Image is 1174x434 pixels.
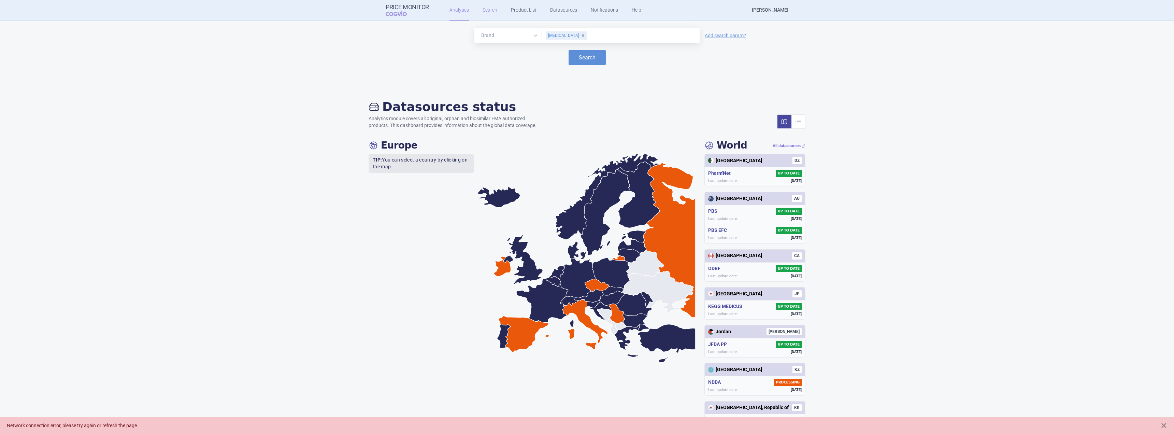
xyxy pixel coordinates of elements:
span: [DATE] [791,178,802,183]
span: [DATE] [791,311,802,317]
a: All datasources [773,143,805,149]
h5: PBS EFC [708,227,730,234]
strong: TIP: [373,157,382,163]
img: Kazakhstan [708,367,714,373]
div: [GEOGRAPHIC_DATA] [708,157,762,164]
div: [GEOGRAPHIC_DATA] [708,252,762,259]
h5: ODBF [708,265,723,272]
img: Japan [708,291,714,296]
span: Last update date: [708,311,738,317]
span: UP TO DATE [776,265,802,272]
h4: World [704,140,747,151]
a: Price MonitorCOGVIO [386,4,429,17]
span: JP [792,290,802,297]
span: [DATE] [791,387,802,392]
img: Algeria [708,158,714,163]
span: [DATE] [791,274,802,279]
span: UP TO DATE [776,227,802,234]
span: [DATE] [791,349,802,354]
h5: KEGG MEDICUS [708,303,745,310]
span: COGVIO [386,11,416,16]
span: [DATE] [791,235,802,240]
div: Jordan [708,328,731,335]
div: [MEDICAL_DATA] [546,31,587,40]
span: UP TO DATE [776,341,802,348]
h5: Pharm'Net [708,170,733,177]
button: Search [569,50,606,65]
span: Last update date: [708,387,738,392]
h2: Datasources status [369,99,543,114]
span: [PERSON_NAME] [767,328,802,335]
div: [GEOGRAPHIC_DATA] [708,195,762,202]
img: Australia [708,196,714,201]
a: Add search param? [705,33,746,38]
div: Network connection error, please try again or refresh the page. [7,422,1154,429]
div: [GEOGRAPHIC_DATA] [708,291,762,297]
div: [GEOGRAPHIC_DATA] [708,366,762,373]
img: Korea, Republic of [708,405,714,410]
h5: JFDA PP [708,341,730,348]
span: Last update date: [708,274,738,279]
span: CA [792,252,802,260]
h5: NDDA [708,379,724,386]
span: Last update date: [708,235,738,240]
h5: PBS [708,208,720,215]
div: [GEOGRAPHIC_DATA], Republic of [708,404,789,411]
span: UP TO DATE [776,170,802,177]
p: Analytics module covers all original, orphan and biosimilar EMA authorized products. This dashboa... [369,115,543,129]
h4: Europe [369,140,417,151]
img: Canada [708,253,714,258]
span: KR [792,404,802,411]
span: DZ [792,157,802,164]
p: You can select a country by clicking on the map. [369,154,474,173]
span: PROCESSING [774,379,802,386]
span: KZ [792,366,802,373]
span: Last update date: [708,216,738,221]
span: UP TO DATE [776,208,802,215]
span: [DATE] [791,216,802,221]
strong: Price Monitor [386,4,429,11]
span: AU [792,195,802,202]
img: Jordan [708,329,714,335]
span: Last update date: [708,178,738,183]
span: Last update date: [708,349,738,354]
span: UP TO DATE [776,303,802,310]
